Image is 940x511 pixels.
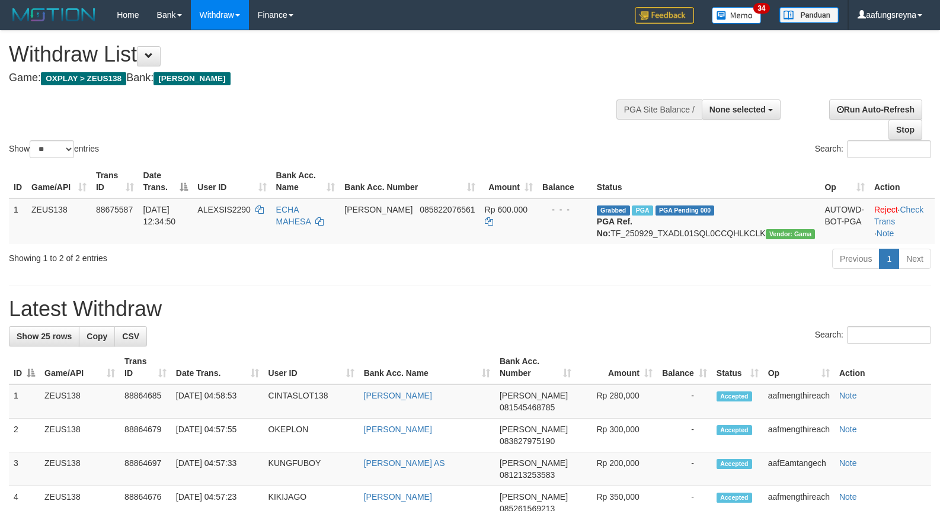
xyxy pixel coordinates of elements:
[709,105,766,114] span: None selected
[656,205,715,216] span: PGA Pending
[364,492,432,502] a: [PERSON_NAME]
[154,72,230,85] span: [PERSON_NAME]
[9,43,615,66] h1: Withdraw List
[264,452,359,486] td: KUNGFUBOY
[632,205,653,216] span: Marked by aafpengsreynich
[888,120,922,140] a: Stop
[96,205,133,214] span: 88675587
[264,419,359,452] td: OKEPLON
[193,165,271,198] th: User ID: activate to sort column ascending
[87,332,107,341] span: Copy
[763,351,835,384] th: Op: activate to sort column ascending
[592,165,820,198] th: Status
[197,205,251,214] span: ALEXSIS2290
[879,249,899,269] a: 1
[9,248,383,264] div: Showing 1 to 2 of 2 entries
[815,140,931,158] label: Search:
[592,198,820,244] td: TF_250929_TXADL01SQL0CCQHLKCLK
[500,425,568,434] span: [PERSON_NAME]
[91,165,139,198] th: Trans ID: activate to sort column ascending
[869,198,935,244] td: · ·
[847,326,931,344] input: Search:
[763,419,835,452] td: aafmengthireach
[829,99,922,120] a: Run Auto-Refresh
[839,391,857,400] a: Note
[832,249,880,269] a: Previous
[635,7,694,24] img: Feedback.jpg
[40,452,120,486] td: ZEUS138
[171,351,264,384] th: Date Trans.: activate to sort column ascending
[171,419,264,452] td: [DATE] 04:57:55
[869,165,935,198] th: Action
[576,351,657,384] th: Amount: activate to sort column ascending
[364,458,445,468] a: [PERSON_NAME] AS
[717,493,752,503] span: Accepted
[264,351,359,384] th: User ID: activate to sort column ascending
[839,458,857,468] a: Note
[835,351,931,384] th: Action
[815,326,931,344] label: Search:
[763,384,835,419] td: aafmengthireach
[9,419,40,452] td: 2
[27,198,91,244] td: ZEUS138
[480,165,538,198] th: Amount: activate to sort column ascending
[120,419,171,452] td: 88864679
[702,99,781,120] button: None selected
[847,140,931,158] input: Search:
[420,205,475,214] span: Copy 085822076561 to clipboard
[122,332,139,341] span: CSV
[753,3,769,14] span: 34
[17,332,72,341] span: Show 25 rows
[9,351,40,384] th: ID: activate to sort column descending
[171,384,264,419] td: [DATE] 04:58:53
[40,384,120,419] td: ZEUS138
[264,384,359,419] td: CINTASLOT138
[9,452,40,486] td: 3
[877,229,894,238] a: Note
[899,249,931,269] a: Next
[364,391,432,400] a: [PERSON_NAME]
[340,165,479,198] th: Bank Acc. Number: activate to sort column ascending
[657,452,712,486] td: -
[766,229,816,239] span: Vendor URL: https://trx31.1velocity.biz
[79,326,115,346] a: Copy
[576,384,657,419] td: Rp 280,000
[9,165,27,198] th: ID
[712,351,763,384] th: Status: activate to sort column ascending
[657,419,712,452] td: -
[500,470,555,480] span: Copy 081213253583 to clipboard
[542,204,587,216] div: - - -
[874,205,923,226] a: Check Trans
[657,351,712,384] th: Balance: activate to sort column ascending
[344,205,413,214] span: [PERSON_NAME]
[874,205,898,214] a: Reject
[114,326,147,346] a: CSV
[41,72,126,85] span: OXPLAY > ZEUS138
[717,391,752,401] span: Accepted
[597,217,632,238] b: PGA Ref. No:
[9,297,931,321] h1: Latest Withdraw
[9,326,79,346] a: Show 25 rows
[779,7,839,23] img: panduan.png
[839,425,857,434] a: Note
[500,436,555,446] span: Copy 083827975190 to clipboard
[500,458,568,468] span: [PERSON_NAME]
[139,165,193,198] th: Date Trans.: activate to sort column descending
[839,492,857,502] a: Note
[120,452,171,486] td: 88864697
[364,425,432,434] a: [PERSON_NAME]
[271,165,340,198] th: Bank Acc. Name: activate to sort column ascending
[597,205,630,216] span: Grabbed
[576,452,657,486] td: Rp 200,000
[717,459,752,469] span: Accepted
[763,452,835,486] td: aafEamtangech
[276,205,311,226] a: ECHA MAHESA
[143,205,176,226] span: [DATE] 12:34:50
[538,165,592,198] th: Balance
[359,351,495,384] th: Bank Acc. Name: activate to sort column ascending
[30,140,74,158] select: Showentries
[657,384,712,419] td: -
[40,419,120,452] td: ZEUS138
[27,165,91,198] th: Game/API: activate to sort column ascending
[616,99,702,120] div: PGA Site Balance /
